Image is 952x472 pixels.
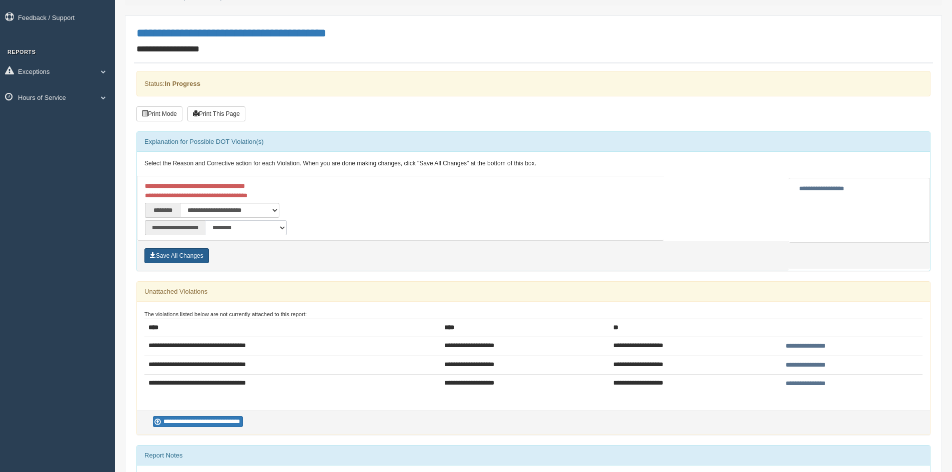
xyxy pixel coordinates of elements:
[136,106,182,121] button: Print Mode
[137,132,930,152] div: Explanation for Possible DOT Violation(s)
[137,446,930,466] div: Report Notes
[136,71,931,96] div: Status:
[164,80,200,87] strong: In Progress
[144,311,307,317] small: The violations listed below are not currently attached to this report:
[137,282,930,302] div: Unattached Violations
[137,152,930,176] div: Select the Reason and Corrective action for each Violation. When you are done making changes, cli...
[187,106,245,121] button: Print This Page
[144,248,209,263] button: Save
